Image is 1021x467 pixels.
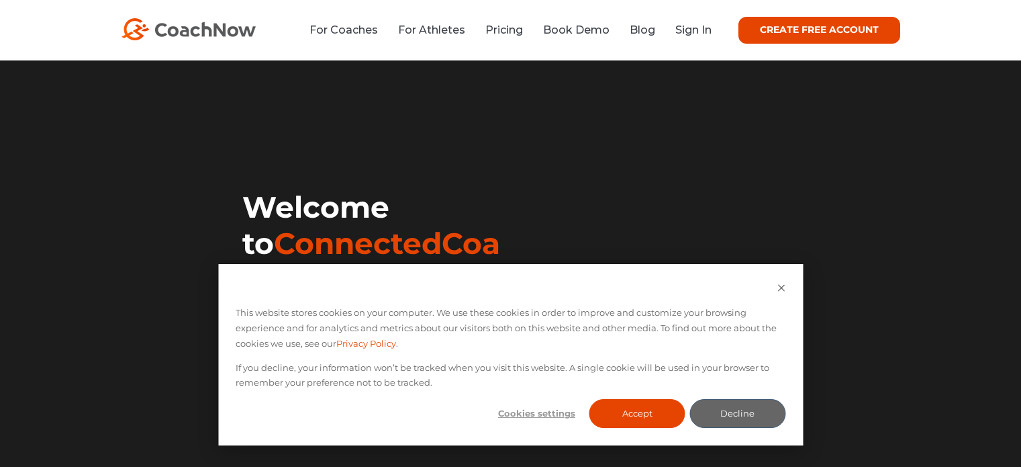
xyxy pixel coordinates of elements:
a: CREATE FREE ACCOUNT [738,17,900,44]
button: Cookies settings [489,399,585,428]
p: This website stores cookies on your computer. We use these cookies in order to improve and custom... [236,305,785,351]
span: ConnectedCoaching [242,225,500,298]
a: Blog [630,24,655,36]
p: If you decline, your information won’t be tracked when you visit this website. A single cookie wi... [236,360,785,391]
a: Sign In [675,24,712,36]
a: Pricing [485,24,523,36]
a: For Athletes [398,24,465,36]
div: Cookie banner [218,264,803,445]
button: Accept [589,399,685,428]
button: Decline [689,399,785,428]
a: Privacy Policy [336,336,396,351]
button: Dismiss cookie banner [777,282,785,297]
a: Book Demo [543,24,610,36]
h1: Welcome to [242,189,510,298]
a: For Coaches [309,24,378,36]
img: CoachNow Logo [121,18,256,40]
